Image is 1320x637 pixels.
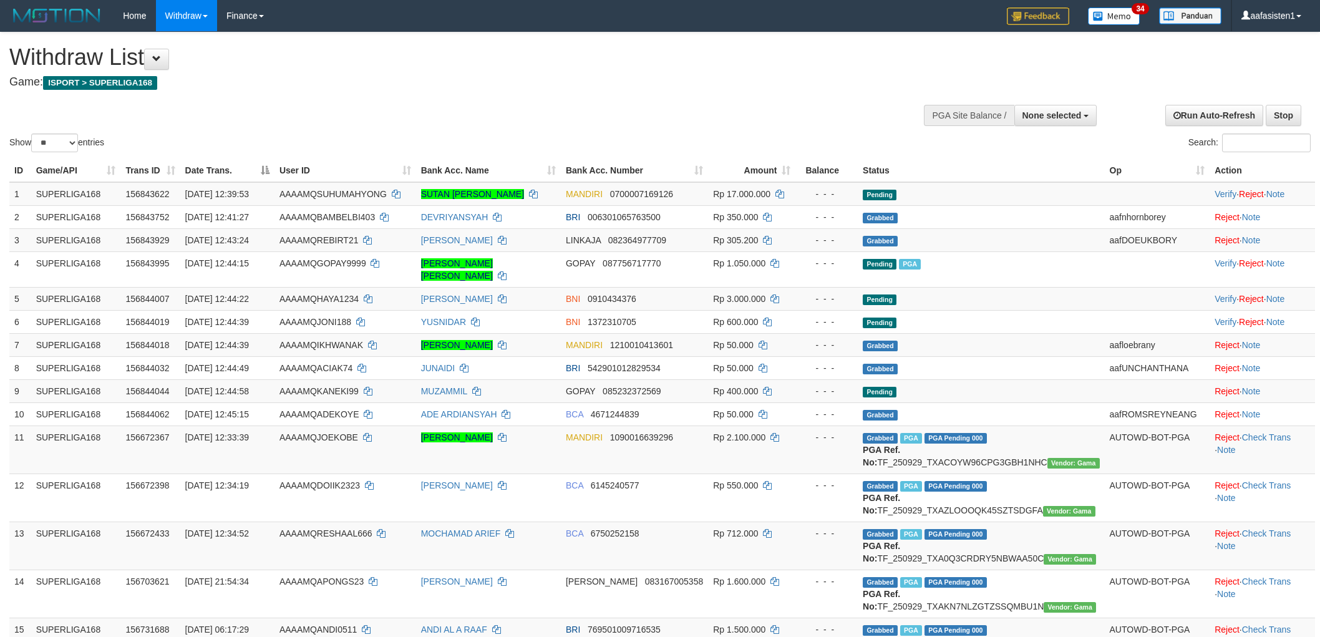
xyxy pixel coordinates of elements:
[279,294,359,304] span: AAAAMQHAYA1234
[863,625,898,636] span: Grabbed
[421,480,493,490] a: [PERSON_NAME]
[421,258,493,281] a: [PERSON_NAME] [PERSON_NAME]
[610,340,673,350] span: Copy 1210010413601 to clipboard
[1022,110,1082,120] span: None selected
[421,363,455,373] a: JUNAIDI
[858,570,1104,618] td: TF_250929_TXAKN7NLZGTZSSQMBU1N
[279,212,375,222] span: AAAAMQBAMBELBI403
[1242,625,1291,635] a: Check Trans
[1266,258,1285,268] a: Note
[185,409,249,419] span: [DATE] 12:45:15
[800,479,853,492] div: - - -
[566,386,595,396] span: GOPAY
[9,522,31,570] td: 13
[863,577,898,588] span: Grabbed
[1105,205,1210,228] td: aafnhornborey
[31,379,121,402] td: SUPERLIGA168
[1007,7,1069,25] img: Feedback.jpg
[9,251,31,287] td: 4
[591,528,639,538] span: Copy 6750252158 to clipboard
[1210,379,1315,402] td: ·
[9,45,868,70] h1: Withdraw List
[125,212,169,222] span: 156843752
[185,386,249,396] span: [DATE] 12:44:58
[31,228,121,251] td: SUPERLIGA168
[9,287,31,310] td: 5
[279,625,357,635] span: AAAAMQANDI0511
[125,235,169,245] span: 156843929
[279,528,372,538] span: AAAAMQRESHAAL666
[279,576,364,586] span: AAAAMQAPONGS23
[9,356,31,379] td: 8
[185,625,249,635] span: [DATE] 06:17:29
[800,188,853,200] div: - - -
[125,294,169,304] span: 156844007
[1242,480,1291,490] a: Check Trans
[1165,105,1263,126] a: Run Auto-Refresh
[713,576,765,586] span: Rp 1.600.000
[1215,235,1240,245] a: Reject
[1210,228,1315,251] td: ·
[125,386,169,396] span: 156844044
[1266,294,1285,304] a: Note
[125,625,169,635] span: 156731688
[863,236,898,246] span: Grabbed
[1210,425,1315,474] td: · ·
[416,159,561,182] th: Bank Acc. Name: activate to sort column ascending
[9,6,104,25] img: MOTION_logo.png
[863,364,898,374] span: Grabbed
[863,529,898,540] span: Grabbed
[588,317,636,327] span: Copy 1372310705 to clipboard
[279,235,359,245] span: AAAAMQREBIRT21
[713,409,754,419] span: Rp 50.000
[185,480,249,490] span: [DATE] 12:34:19
[566,480,583,490] span: BCA
[645,576,703,586] span: Copy 083167005358 to clipboard
[125,409,169,419] span: 156844062
[1215,340,1240,350] a: Reject
[125,258,169,268] span: 156843995
[588,294,636,304] span: Copy 0910434376 to clipboard
[1215,528,1240,538] a: Reject
[421,340,493,350] a: [PERSON_NAME]
[9,310,31,333] td: 6
[713,317,758,327] span: Rp 600.000
[566,409,583,419] span: BCA
[279,317,351,327] span: AAAAMQJONI188
[795,159,858,182] th: Balance
[566,294,580,304] span: BNI
[421,409,497,419] a: ADE ARDIANSYAH
[1239,189,1264,199] a: Reject
[863,445,900,467] b: PGA Ref. No:
[713,625,765,635] span: Rp 1.500.000
[924,433,987,444] span: PGA Pending
[713,528,758,538] span: Rp 712.000
[31,134,78,152] select: Showentries
[863,213,898,223] span: Grabbed
[1210,251,1315,287] td: · ·
[1105,228,1210,251] td: aafDOEUKBORY
[566,189,603,199] span: MANDIRI
[274,159,416,182] th: User ID: activate to sort column ascending
[899,259,921,270] span: Marked by aafchhiseyha
[924,105,1014,126] div: PGA Site Balance /
[863,387,896,397] span: Pending
[863,318,896,328] span: Pending
[1210,402,1315,425] td: ·
[863,341,898,351] span: Grabbed
[863,433,898,444] span: Grabbed
[31,251,121,287] td: SUPERLIGA168
[800,527,853,540] div: - - -
[31,310,121,333] td: SUPERLIGA168
[708,159,795,182] th: Amount: activate to sort column ascending
[566,432,603,442] span: MANDIRI
[9,425,31,474] td: 11
[863,589,900,611] b: PGA Ref. No:
[858,522,1104,570] td: TF_250929_TXA0Q3CRDRY5NBWAA50C
[900,481,922,492] span: Marked by aafsoycanthlai
[1215,432,1240,442] a: Reject
[1239,317,1264,327] a: Reject
[800,293,853,305] div: - - -
[1132,3,1148,14] span: 34
[1105,425,1210,474] td: AUTOWD-BOT-PGA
